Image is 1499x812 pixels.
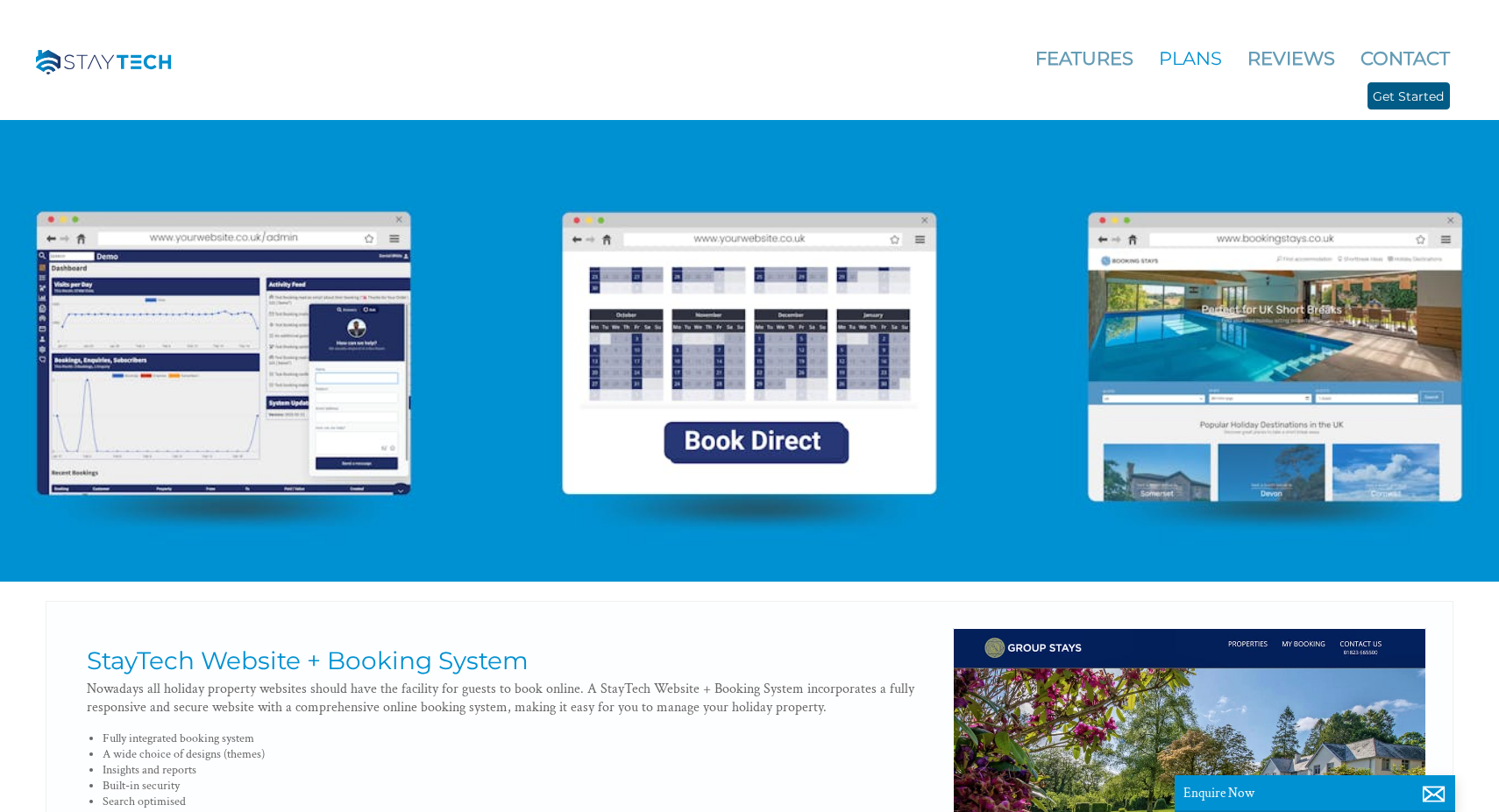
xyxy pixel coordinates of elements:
[1368,82,1450,109] a: Get Started
[103,778,938,794] li: Built-in security
[87,646,529,675] a: StayTech Website + Booking System
[1247,47,1335,69] a: Reviews
[1360,47,1450,69] a: Contact
[103,746,938,762] li: A wide choice of designs (themes)
[1159,47,1222,69] a: Plans
[103,762,938,778] li: Insights and reports
[1035,47,1133,69] a: Features
[103,794,938,809] li: Search optimised
[25,19,187,107] img: StayTech
[87,680,939,717] p: Nowadays all holiday property websites should have the facility for guests to book online. A Stay...
[1183,784,1446,801] p: Enquire Now
[103,731,938,746] li: Fully integrated booking system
